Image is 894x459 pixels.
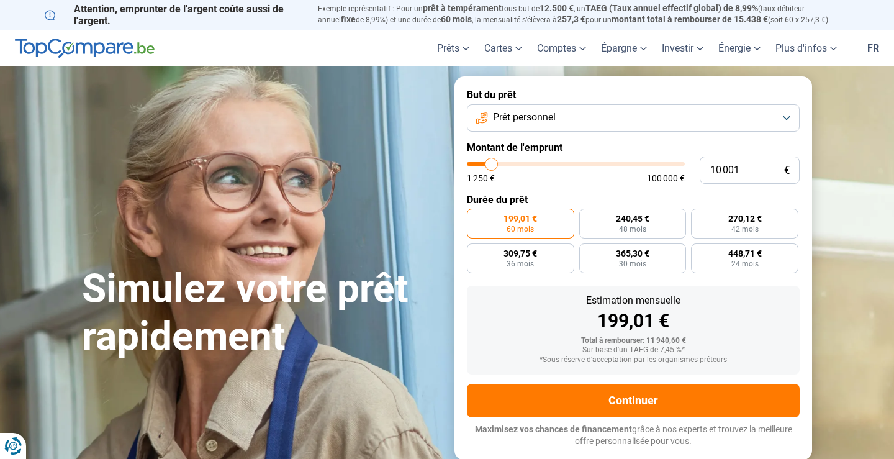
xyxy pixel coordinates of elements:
[318,3,849,25] p: Exemple représentatif : Pour un tous but de , un (taux débiteur annuel de 8,99%) et une durée de ...
[430,30,477,66] a: Prêts
[477,337,790,345] div: Total à rembourser: 11 940,60 €
[731,260,759,268] span: 24 mois
[784,165,790,176] span: €
[616,249,649,258] span: 365,30 €
[503,249,537,258] span: 309,75 €
[616,214,649,223] span: 240,45 €
[82,265,440,361] h1: Simulez votre prêt rapidement
[467,142,800,153] label: Montant de l'emprunt
[493,111,556,124] span: Prêt personnel
[654,30,711,66] a: Investir
[477,296,790,306] div: Estimation mensuelle
[475,424,632,434] span: Maximisez vos chances de financement
[423,3,502,13] span: prêt à tempérament
[619,260,646,268] span: 30 mois
[711,30,768,66] a: Énergie
[731,225,759,233] span: 42 mois
[477,356,790,365] div: *Sous réserve d'acceptation par les organismes prêteurs
[467,384,800,417] button: Continuer
[477,30,530,66] a: Cartes
[768,30,844,66] a: Plus d'infos
[619,225,646,233] span: 48 mois
[507,260,534,268] span: 36 mois
[728,249,762,258] span: 448,71 €
[441,14,472,24] span: 60 mois
[728,214,762,223] span: 270,12 €
[557,14,585,24] span: 257,3 €
[503,214,537,223] span: 199,01 €
[467,424,800,448] p: grâce à nos experts et trouvez la meilleure offre personnalisée pour vous.
[540,3,574,13] span: 12.500 €
[647,174,685,183] span: 100 000 €
[45,3,303,27] p: Attention, emprunter de l'argent coûte aussi de l'argent.
[477,346,790,355] div: Sur base d'un TAEG de 7,45 %*
[477,312,790,330] div: 199,01 €
[507,225,534,233] span: 60 mois
[467,194,800,206] label: Durée du prêt
[467,104,800,132] button: Prêt personnel
[467,89,800,101] label: But du prêt
[585,3,758,13] span: TAEG (Taux annuel effectif global) de 8,99%
[15,39,155,58] img: TopCompare
[594,30,654,66] a: Épargne
[467,174,495,183] span: 1 250 €
[341,14,356,24] span: fixe
[860,30,887,66] a: fr
[612,14,768,24] span: montant total à rembourser de 15.438 €
[530,30,594,66] a: Comptes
